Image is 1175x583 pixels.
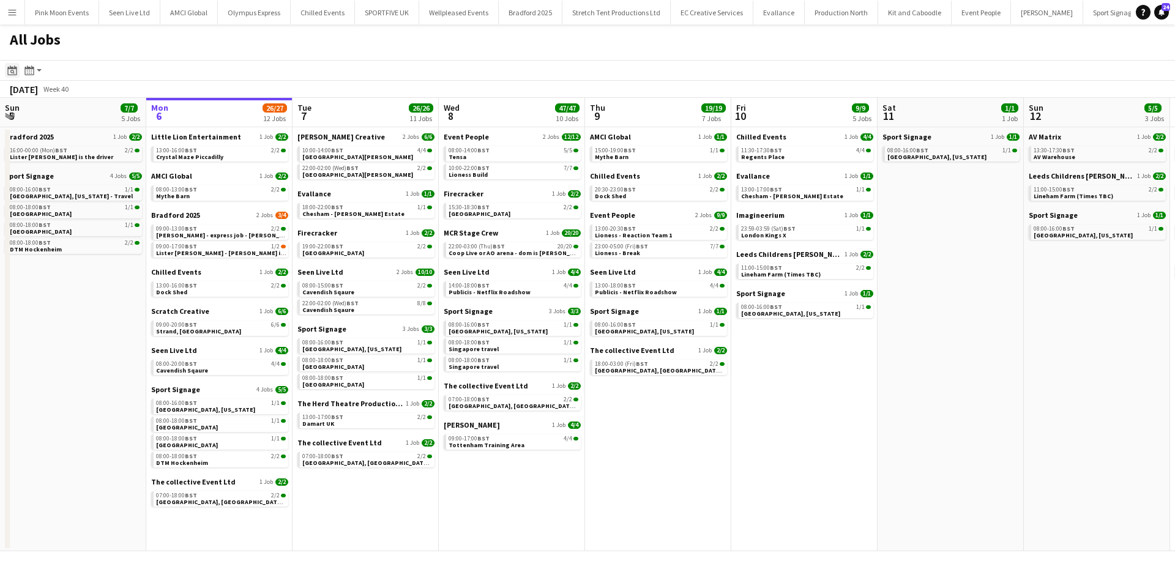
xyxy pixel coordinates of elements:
[156,231,419,239] span: Lisa - express job - lister mills to Bingley
[714,212,727,219] span: 9/9
[770,185,782,193] span: BST
[698,269,712,276] span: 1 Job
[271,243,280,250] span: 1/2
[297,228,435,237] a: Firecracker1 Job2/2
[590,267,727,277] a: Seen Live Ltd1 Job4/4
[1034,185,1163,199] a: 11:00-15:00BST2/2Lineham Farm (Times TBC)
[783,225,796,232] span: BST
[10,187,51,193] span: 08:00-16:00
[736,210,873,220] a: Imagineerium1 Job1/1
[736,210,873,250] div: Imagineerium1 Job1/123:59-03:59 (Sat)BST1/1London Kings X
[10,203,140,217] a: 08:00-18:00BST1/1[GEOGRAPHIC_DATA]
[156,185,286,199] a: 08:00-13:00BST2/2Mythe Barn
[256,212,273,219] span: 2 Jobs
[297,132,435,141] a: [PERSON_NAME] Creative2 Jobs6/6
[590,210,727,220] a: Event People2 Jobs9/9
[1029,171,1166,180] a: Leeds Childrens [PERSON_NAME]1 Job2/2
[185,185,197,193] span: BST
[151,267,288,277] a: Chilled Events1 Job2/2
[1029,132,1166,141] a: AV Matrix1 Job2/2
[151,210,288,220] a: Bradford 20252 Jobs3/4
[449,146,578,160] a: 08:00-14:00BST5/5Tensa
[5,171,142,256] div: Sport Signage4 Jobs5/508:00-16:00BST1/1[GEOGRAPHIC_DATA], [US_STATE] - Travel08:00-18:00BST1/1[GE...
[636,242,648,250] span: BST
[417,147,426,154] span: 4/4
[860,212,873,219] span: 1/1
[10,147,67,154] span: 16:00-00:00 (Mon)
[671,1,753,24] button: EC Creative Services
[125,204,133,210] span: 1/1
[10,146,140,160] a: 16:00-00:00 (Mon)BST2/2Lister [PERSON_NAME] is the driver
[156,187,197,193] span: 08:00-13:00
[1153,133,1166,141] span: 2/2
[695,212,712,219] span: 2 Jobs
[297,267,435,324] div: Seen Live Ltd2 Jobs10/1008:00-15:00BST2/2Cavendish Sqaure22:00-02:00 (Wed)BST8/8Cavendish Sqaure
[568,269,581,276] span: 4/4
[882,132,1020,164] div: Sport Signage1 Job1/108:00-16:00BST1/1[GEOGRAPHIC_DATA], [US_STATE]
[99,1,160,24] button: Seen Live Ltd
[156,243,197,250] span: 09:00-17:00
[753,1,805,24] button: Evallance
[499,1,562,24] button: Bradford 2025
[564,204,572,210] span: 2/2
[710,147,718,154] span: 1/1
[297,228,337,237] span: Firecracker
[856,265,865,271] span: 2/2
[595,231,672,239] span: Lioness - Reaction Team 1
[297,189,435,228] div: Evallance1 Job1/118:00-22:00BST1/1Chesham - [PERSON_NAME] Estate
[185,281,197,289] span: BST
[562,133,581,141] span: 12/12
[185,146,197,154] span: BST
[129,133,142,141] span: 2/2
[860,251,873,258] span: 2/2
[39,203,51,211] span: BST
[156,249,313,257] span: Lister mills lisa - connor is van driver
[39,239,51,247] span: BST
[546,229,559,237] span: 1 Job
[297,132,435,189] div: [PERSON_NAME] Creative2 Jobs6/610:00-14:00BST4/4[GEOGRAPHIC_DATA][PERSON_NAME]22:00-02:00 (Wed)BS...
[1162,3,1170,11] span: 24
[417,243,426,250] span: 2/2
[590,267,727,306] div: Seen Live Ltd1 Job4/413:00-18:00BST4/4Publicis - Netflix Roadshow
[1149,147,1157,154] span: 2/2
[449,147,490,154] span: 08:00-14:00
[1083,1,1146,24] button: Sport Signage
[403,133,419,141] span: 2 Jobs
[125,147,133,154] span: 2/2
[302,249,364,257] span: Hyde Park
[297,189,435,198] a: Evallance1 Job1/1
[590,171,640,180] span: Chilled Events
[736,250,873,289] div: Leeds Childrens [PERSON_NAME]1 Job2/211:00-15:00BST2/2Lineham Farm (Times TBC)
[125,240,133,246] span: 2/2
[151,171,288,180] a: AMCI Global1 Job2/2
[878,1,952,24] button: Kit and Caboodle
[406,190,419,198] span: 1 Job
[444,132,581,141] a: Event People2 Jobs12/12
[302,242,432,256] a: 19:00-22:00BST2/2[GEOGRAPHIC_DATA]
[741,192,843,200] span: Chesham - Latimer Estate
[156,147,197,154] span: 13:00-16:00
[736,171,770,180] span: Evallance
[552,269,565,276] span: 1 Job
[422,133,435,141] span: 6/6
[741,185,871,199] a: 13:00-17:00BST1/1Chesham - [PERSON_NAME] Estate
[493,242,505,250] span: BST
[160,1,218,24] button: AMCI Global
[736,250,842,259] span: Leeds Childrens Charity Lineham
[297,132,385,141] span: Chris Firth Creative
[302,210,405,218] span: Chesham - Latimer Estate
[449,204,490,210] span: 15:30-18:30
[1029,210,1166,242] div: Sport Signage1 Job1/108:00-16:00BST1/1[GEOGRAPHIC_DATA], [US_STATE]
[406,229,419,237] span: 1 Job
[156,281,286,295] a: 13:00-16:00BST2/2Dock Shed
[151,267,288,306] div: Chilled Events1 Job2/213:00-16:00BST2/2Dock Shed
[595,187,636,193] span: 20:30-23:00
[477,164,490,172] span: BST
[1137,133,1151,141] span: 1 Job
[5,132,142,141] a: Bradford 20251 Job2/2
[590,171,727,180] a: Chilled Events1 Job2/2
[275,173,288,180] span: 2/2
[736,132,786,141] span: Chilled Events
[151,210,288,267] div: Bradford 20252 Jobs3/409:00-13:00BST2/2[PERSON_NAME] - express job - [PERSON_NAME] [PERSON_NAME] ...
[156,226,197,232] span: 09:00-13:00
